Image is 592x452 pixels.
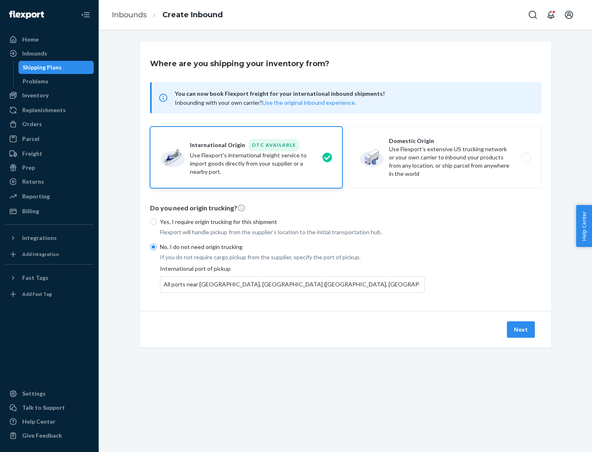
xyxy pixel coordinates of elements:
[543,7,559,23] button: Open notifications
[5,401,94,414] a: Talk to Support
[23,63,62,71] div: Shipping Plans
[5,161,94,174] a: Prep
[22,49,47,58] div: Inbounds
[160,218,425,226] p: Yes, I require origin trucking for this shipment
[5,118,94,131] a: Orders
[150,244,157,250] input: No, I do not need origin trucking
[5,205,94,218] a: Billing
[175,89,532,99] span: You can now book Flexport freight for your international inbound shipments!
[5,429,94,442] button: Give Feedback
[22,234,57,242] div: Integrations
[18,61,94,74] a: Shipping Plans
[576,205,592,247] button: Help Center
[22,417,55,426] div: Help Center
[9,11,44,19] img: Flexport logo
[23,77,49,85] div: Problems
[22,91,49,99] div: Inventory
[160,253,425,261] p: If you do not require cargo pickup from the supplier, specify the port of pickup.
[507,321,535,338] button: Next
[5,231,94,244] button: Integrations
[5,132,94,145] a: Parcel
[112,10,147,19] a: Inbounds
[22,106,66,114] div: Replenishments
[22,150,42,158] div: Freight
[5,47,94,60] a: Inbounds
[22,207,39,215] div: Billing
[5,248,94,261] a: Add Integration
[262,99,356,107] button: Use the original inbound experience.
[5,190,94,203] a: Reporting
[22,274,49,282] div: Fast Tags
[22,291,52,297] div: Add Fast Tag
[22,120,42,128] div: Orders
[105,3,229,27] ol: breadcrumbs
[150,203,541,213] p: Do you need origin trucking?
[162,10,223,19] a: Create Inbound
[22,431,62,440] div: Give Feedback
[22,192,50,201] div: Reporting
[5,89,94,102] a: Inventory
[5,104,94,117] a: Replenishments
[22,390,46,398] div: Settings
[18,75,94,88] a: Problems
[22,35,39,44] div: Home
[22,178,44,186] div: Returns
[22,164,35,172] div: Prep
[22,135,39,143] div: Parcel
[5,271,94,284] button: Fast Tags
[22,251,59,258] div: Add Integration
[5,175,94,188] a: Returns
[77,7,94,23] button: Close Navigation
[150,58,329,69] h3: Where are you shipping your inventory from?
[160,228,425,236] p: Flexport will handle pickup from the supplier's location to the initial transportation hub.
[5,387,94,400] a: Settings
[5,415,94,428] a: Help Center
[561,7,577,23] button: Open account menu
[150,219,157,225] input: Yes, I require origin trucking for this shipment
[5,33,94,46] a: Home
[175,99,356,106] span: Inbounding with your own carrier?
[160,265,425,293] div: International port of pickup
[5,288,94,301] a: Add Fast Tag
[525,7,541,23] button: Open Search Box
[22,404,65,412] div: Talk to Support
[5,147,94,160] a: Freight
[160,243,425,251] p: No, I do not need origin trucking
